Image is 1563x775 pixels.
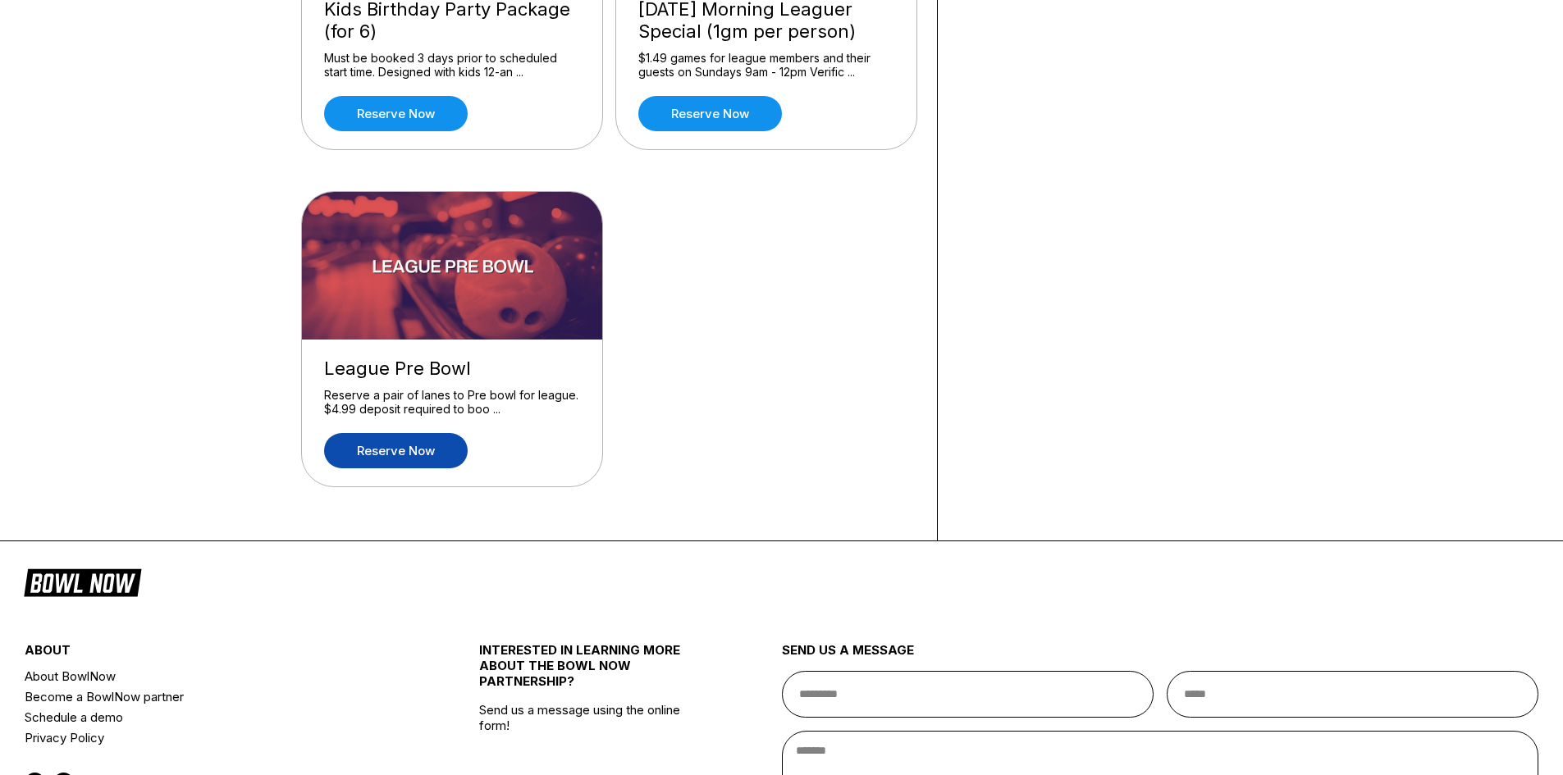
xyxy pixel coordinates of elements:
div: $1.49 games for league members and their guests on Sundays 9am - 12pm Verific ... [638,51,894,80]
div: INTERESTED IN LEARNING MORE ABOUT THE BOWL NOW PARTNERSHIP? [479,642,706,702]
div: League Pre Bowl [324,358,580,380]
a: Schedule a demo [25,707,403,727]
a: Reserve now [324,96,468,131]
div: send us a message [782,642,1539,671]
img: League Pre Bowl [302,192,604,340]
div: about [25,642,403,666]
div: Reserve a pair of lanes to Pre bowl for league. $4.99 deposit required to boo ... [324,388,580,417]
a: Reserve now [324,433,468,468]
a: Privacy Policy [25,727,403,748]
a: Reserve now [638,96,782,131]
div: Must be booked 3 days prior to scheduled start time. Designed with kids 12-an ... [324,51,580,80]
a: About BowlNow [25,666,403,686]
a: Become a BowlNow partner [25,686,403,707]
